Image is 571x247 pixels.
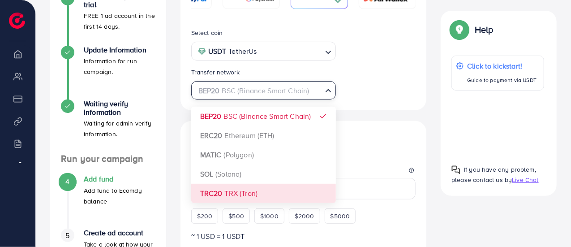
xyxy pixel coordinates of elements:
[191,28,223,37] label: Select coin
[84,100,155,117] h4: Waiting verify information
[475,24,494,35] p: Help
[260,44,322,58] input: Search for option
[228,212,244,221] span: $500
[191,42,336,60] div: Search for option
[65,177,69,187] span: 4
[260,212,279,221] span: $1000
[451,22,468,38] img: Popup guide
[451,165,536,184] span: If you have any problem, please contact us by
[295,212,314,221] span: $2000
[451,165,460,174] img: Popup guide
[84,175,155,183] h4: Add fund
[331,212,350,221] span: $5000
[200,188,223,198] strong: TRC20
[50,46,166,100] li: Update Information
[84,46,155,54] h4: Update Information
[84,118,155,139] p: Waiting for admin verify information.
[224,150,254,160] span: (Polygon)
[512,175,538,184] span: Live Chat
[467,61,537,71] p: Click to kickstart!
[200,111,222,121] strong: BEP20
[84,229,155,237] h4: Create ad account
[9,13,25,29] img: logo
[191,68,240,77] label: Transfer network
[200,150,222,160] strong: MATIC
[208,45,227,58] strong: USDT
[50,100,166,153] li: Waiting verify information
[200,130,223,140] strong: ERC20
[215,169,241,179] span: (Solana)
[65,230,69,241] span: 5
[84,56,155,77] p: Information for run campaign.
[198,48,206,56] img: coin
[50,175,166,229] li: Add fund
[50,153,166,165] h4: Run your campaign
[467,75,537,86] p: Guide to payment via USDT
[84,10,155,32] p: FREE 1 ad account in the first 14 days.
[197,212,213,221] span: $200
[228,45,257,58] span: TetherUs
[533,207,564,240] iframe: Chat
[225,130,275,140] span: Ethereum (ETH)
[191,231,416,242] p: ~ 1 USD = 1 USDT
[84,185,155,207] p: Add fund to Ecomdy balance
[191,81,336,100] div: Search for option
[195,84,322,98] input: Search for option
[200,169,213,179] strong: SOL
[225,188,258,198] span: TRX (Tron)
[224,111,311,121] span: BSC (Binance Smart Chain)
